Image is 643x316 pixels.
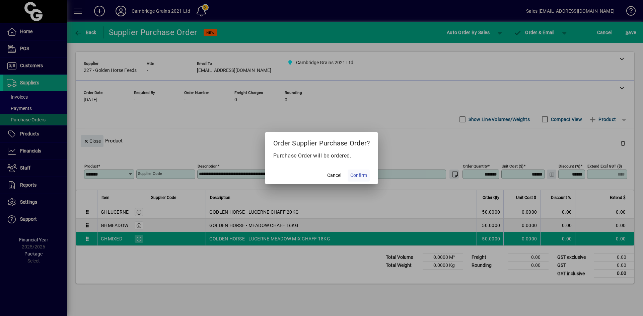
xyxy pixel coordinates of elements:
[324,170,345,182] button: Cancel
[327,172,341,179] span: Cancel
[265,132,378,151] h2: Order Supplier Purchase Order?
[273,152,370,160] p: Purchase Order will be ordered.
[348,170,370,182] button: Confirm
[350,172,367,179] span: Confirm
